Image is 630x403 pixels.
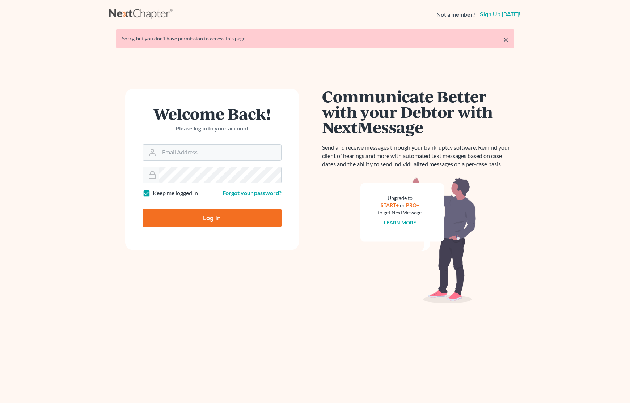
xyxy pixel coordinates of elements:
[322,143,514,168] p: Send and receive messages through your bankruptcy software. Remind your client of hearings and mo...
[378,209,423,216] div: to get NextMessage.
[400,202,405,208] span: or
[503,35,508,44] a: ×
[384,219,416,226] a: Learn more
[153,189,198,197] label: Keep me logged in
[378,194,423,202] div: Upgrade to
[159,145,281,160] input: Email Address
[360,177,476,304] img: nextmessage_bg-59042aed3d76b12b5cd301f8e5b87938c9018125f34e5fa2b7a6b67550977c72.svg
[406,202,419,208] a: PRO+
[143,106,282,121] h1: Welcome Back!
[436,10,475,19] strong: Not a member?
[122,35,508,42] div: Sorry, but you don't have permission to access this page
[143,209,282,227] input: Log In
[381,202,399,208] a: START+
[223,189,282,196] a: Forgot your password?
[322,89,514,135] h1: Communicate Better with your Debtor with NextMessage
[478,12,521,17] a: Sign up [DATE]!
[143,124,282,133] p: Please log in to your account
